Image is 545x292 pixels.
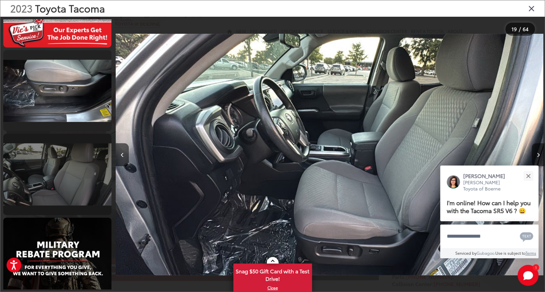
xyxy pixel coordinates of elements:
[521,169,535,183] button: Close
[535,266,536,269] span: 1
[495,250,525,256] span: Use is subject to
[2,60,113,122] img: 2023 Toyota Tacoma SR5 V6
[234,264,311,284] span: Snag $50 Gift Card with a Test Drive!
[440,165,538,258] div: Close[PERSON_NAME][PERSON_NAME] Toyota of BoerneI'm online! How can I help you with the Tacoma SR...
[528,4,535,12] i: Close gallery
[523,25,529,32] span: 64
[447,198,531,215] span: I'm online! How can I help you with the Tacoma SR5 V6 ? 😀
[517,265,538,286] svg: Start Chat
[114,23,543,286] img: 2023 Toyota Tacoma SR5 V6
[455,250,477,256] span: Serviced by
[512,25,517,32] span: 19
[517,265,538,286] button: Toggle Chat Window
[518,27,521,31] span: /
[520,231,533,242] svg: Text
[525,250,536,256] a: Terms
[114,23,543,286] div: 2023 Toyota Tacoma SR5 V6 18
[463,179,512,192] p: [PERSON_NAME] Toyota of Boerne
[440,224,538,248] textarea: Type your message
[35,1,105,15] span: Toyota Tacoma
[532,143,545,166] button: Next image
[477,250,495,256] a: Gubagoo.
[116,143,129,166] button: Previous image
[518,229,535,243] button: Chat with SMS
[463,172,512,179] p: [PERSON_NAME]
[10,1,32,15] span: 2023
